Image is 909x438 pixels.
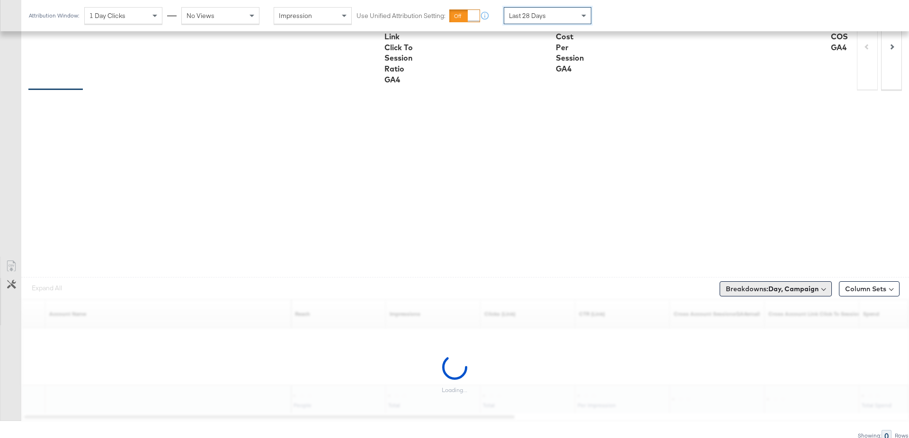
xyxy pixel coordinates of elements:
b: Day, Campaign [768,285,819,293]
span: Breakdowns: [726,284,819,294]
span: Last 28 Days [509,11,546,20]
div: Cross Account Cost Per Session GA4 [556,9,586,74]
button: Breakdowns:Day, Campaign [720,281,832,296]
div: Cross Account Link Click To Session Ratio GA4 [384,9,414,85]
span: 1 Day Clicks [89,11,125,20]
span: Impression [279,11,312,20]
label: Use Unified Attribution Setting: [356,11,446,20]
span: No Views [187,11,214,20]
button: Column Sets [839,281,900,296]
div: Attribution Window: [28,12,80,19]
div: Loading... [442,386,467,394]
